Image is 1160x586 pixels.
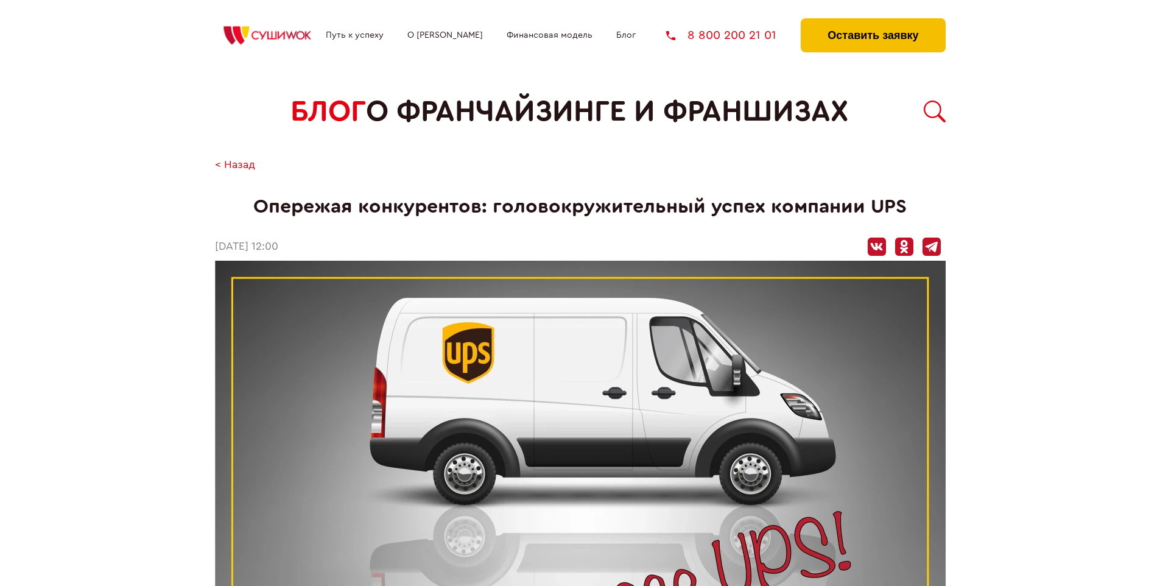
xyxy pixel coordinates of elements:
a: Путь к успеху [326,30,384,40]
a: О [PERSON_NAME] [407,30,483,40]
a: < Назад [215,159,255,172]
span: БЛОГ [290,95,366,129]
time: [DATE] 12:00 [215,241,278,253]
span: 8 800 200 21 01 [687,29,776,41]
a: 8 800 200 21 01 [666,29,776,41]
button: Оставить заявку [801,18,945,52]
a: Финансовая модель [507,30,592,40]
a: Блог [616,30,636,40]
h1: Опережая конкурентов: головокружительный успех компании UPS [215,196,946,218]
span: о франчайзинге и франшизах [366,95,848,129]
